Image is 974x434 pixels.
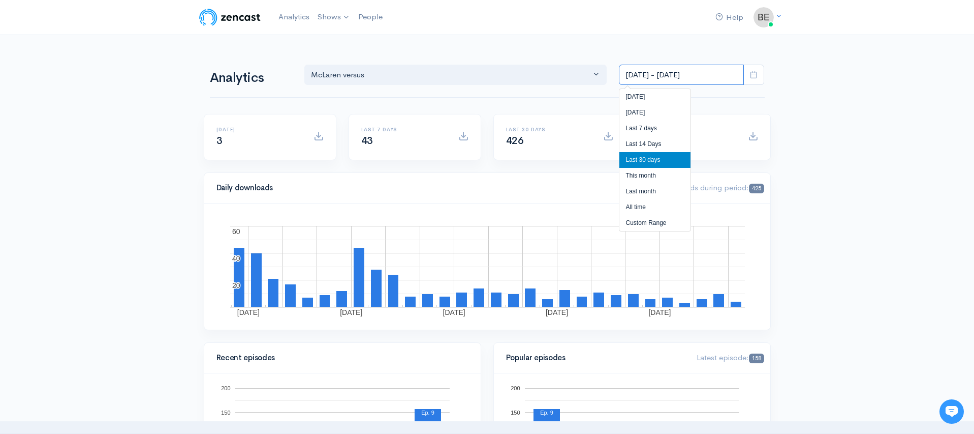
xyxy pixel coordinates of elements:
[198,7,262,27] img: ZenCast Logo
[237,308,259,316] text: [DATE]
[210,71,292,85] h1: Analytics
[216,216,758,317] svg: A chart.
[619,136,690,152] li: Last 14 Days
[361,127,446,132] h6: Last 7 days
[15,68,188,117] h2: Just let us know if you need anything and we'll be happy to help! 🙂
[511,385,520,391] text: 200
[711,7,747,28] a: Help
[232,281,240,290] text: 20
[354,6,387,28] a: People
[313,6,354,28] a: Shows
[939,399,964,424] iframe: gist-messenger-bubble-iframe
[619,89,690,105] li: [DATE]
[221,385,230,391] text: 200
[749,184,764,193] span: 425
[540,410,553,416] text: Ep. 9
[361,134,373,147] span: 43
[311,69,591,81] div: McLaren versus
[506,127,591,132] h6: Last 30 days
[658,183,764,192] span: Downloads during period:
[304,65,607,85] button: McLaren versus
[506,354,685,362] h4: Popular episodes
[216,134,223,147] span: 3
[619,168,690,184] li: This month
[619,65,744,85] input: analytics date range selector
[619,121,690,136] li: Last 7 days
[749,354,764,363] span: 158
[619,184,690,199] li: Last month
[506,134,524,147] span: 426
[619,199,690,215] li: All time
[232,254,240,263] text: 40
[545,308,568,316] text: [DATE]
[697,353,764,362] span: Latest episode:
[14,175,190,187] p: Find an answer quickly
[619,105,690,121] li: [DATE]
[216,127,301,132] h6: [DATE]
[274,6,313,28] a: Analytics
[29,191,181,212] input: Search articles
[216,184,647,192] h4: Daily downloads
[16,135,187,155] button: New conversation
[651,127,736,132] h6: All time
[216,354,462,362] h4: Recent episodes
[232,227,240,236] text: 60
[619,152,690,168] li: Last 30 days
[648,308,671,316] text: [DATE]
[753,7,774,27] img: ...
[619,215,690,231] li: Custom Range
[221,409,230,415] text: 150
[421,410,434,416] text: Ep. 9
[66,141,122,149] span: New conversation
[15,49,188,66] h1: Hi 👋
[340,308,362,316] text: [DATE]
[511,409,520,415] text: 150
[443,308,465,316] text: [DATE]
